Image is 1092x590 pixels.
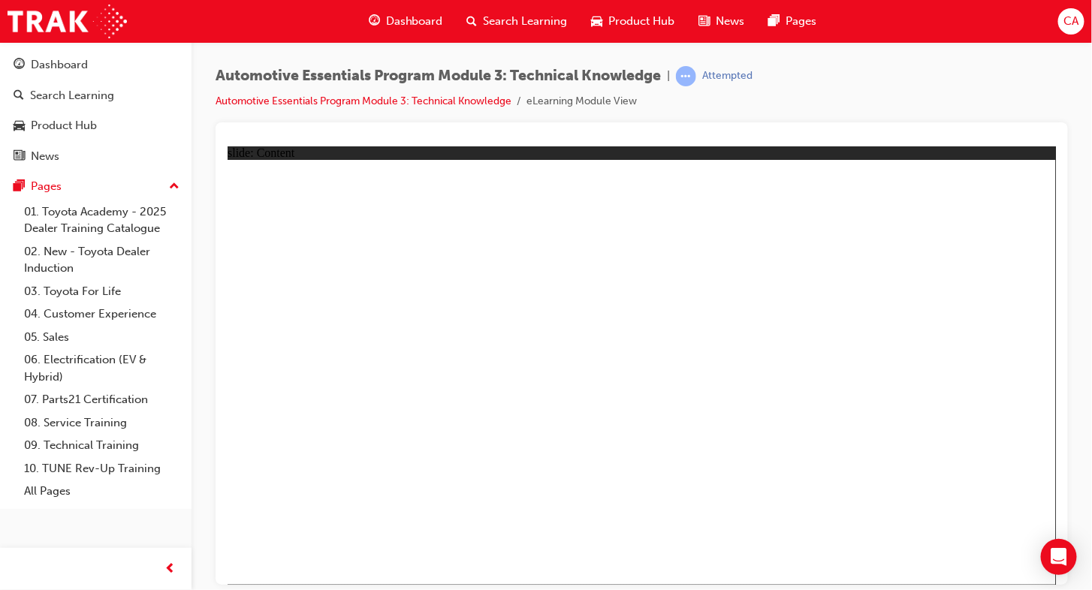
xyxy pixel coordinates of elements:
span: News [716,13,745,30]
a: News [6,143,186,170]
span: search-icon [14,89,24,103]
a: 04. Customer Experience [18,303,186,326]
span: Product Hub [609,13,675,30]
span: Search Learning [484,13,568,30]
span: learningRecordVerb_ATTEMPT-icon [676,66,696,86]
button: CA [1058,8,1084,35]
span: Pages [786,13,817,30]
a: news-iconNews [687,6,757,37]
span: Automotive Essentials Program Module 3: Technical Knowledge [216,68,661,85]
div: Attempted [702,69,753,83]
span: pages-icon [769,12,780,31]
a: Product Hub [6,112,186,140]
a: 07. Parts21 Certification [18,388,186,411]
button: Pages [6,173,186,200]
a: Search Learning [6,82,186,110]
span: pages-icon [14,180,25,194]
span: search-icon [467,12,478,31]
li: eLearning Module View [526,93,637,110]
span: guage-icon [14,59,25,72]
span: up-icon [169,177,179,197]
span: guage-icon [369,12,380,31]
div: Search Learning [30,87,114,104]
span: prev-icon [165,560,176,579]
div: Dashboard [31,56,88,74]
a: Automotive Essentials Program Module 3: Technical Knowledge [216,95,511,107]
span: CA [1063,13,1078,30]
a: search-iconSearch Learning [455,6,580,37]
div: Product Hub [31,117,97,134]
span: Dashboard [386,13,443,30]
a: car-iconProduct Hub [580,6,687,37]
a: 02. New - Toyota Dealer Induction [18,240,186,280]
a: guage-iconDashboard [357,6,455,37]
span: car-icon [592,12,603,31]
a: 01. Toyota Academy - 2025 Dealer Training Catalogue [18,200,186,240]
a: 10. TUNE Rev-Up Training [18,457,186,480]
a: 06. Electrification (EV & Hybrid) [18,348,186,388]
a: pages-iconPages [757,6,829,37]
a: 08. Service Training [18,411,186,435]
div: News [31,148,59,165]
a: All Pages [18,480,186,503]
span: news-icon [14,150,25,164]
span: | [667,68,670,85]
a: Dashboard [6,51,186,79]
a: 09. Technical Training [18,434,186,457]
div: Open Intercom Messenger [1041,539,1077,575]
span: car-icon [14,119,25,133]
img: Trak [8,5,127,38]
a: 05. Sales [18,326,186,349]
span: news-icon [699,12,710,31]
a: 03. Toyota For Life [18,280,186,303]
div: Pages [31,178,62,195]
button: DashboardSearch LearningProduct HubNews [6,48,186,173]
